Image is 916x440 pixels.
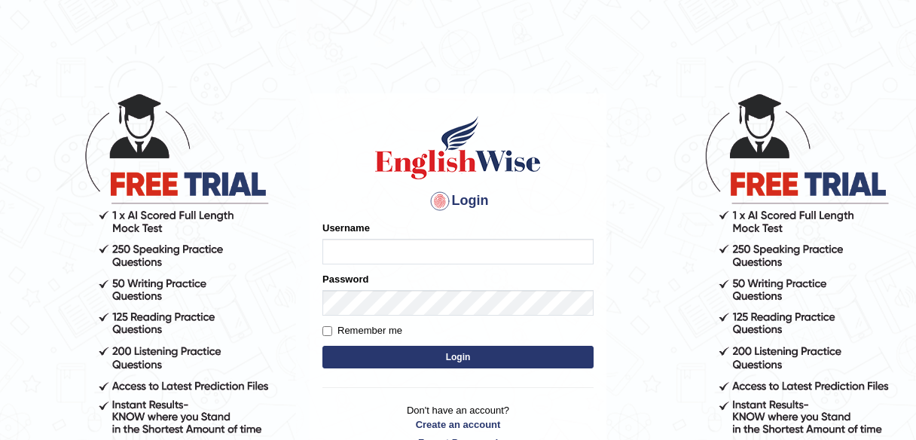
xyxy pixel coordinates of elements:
[372,114,544,182] img: Logo of English Wise sign in for intelligent practice with AI
[322,221,370,235] label: Username
[322,323,402,338] label: Remember me
[322,417,594,432] a: Create an account
[322,326,332,336] input: Remember me
[322,346,594,368] button: Login
[322,272,368,286] label: Password
[322,189,594,213] h4: Login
